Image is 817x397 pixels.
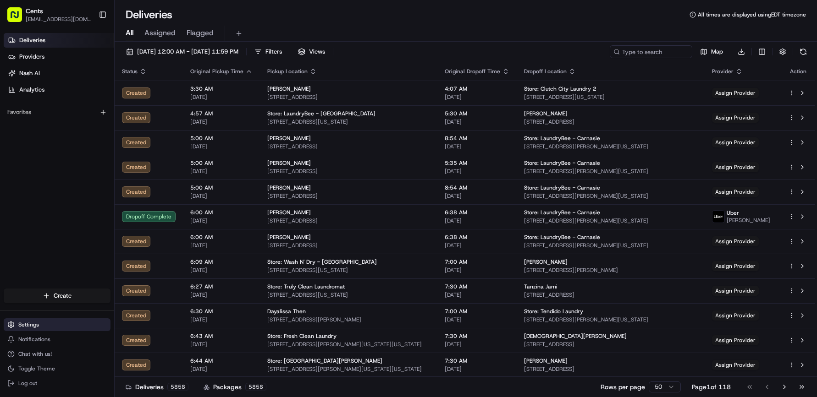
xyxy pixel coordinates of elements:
span: Store: Clutch City Laundry 2 [524,85,596,92]
span: Flagged [187,27,214,38]
span: [DATE] [190,242,253,249]
span: Assign Provider [712,261,759,271]
div: 📗 [9,206,17,213]
span: [PERSON_NAME] [727,217,770,224]
button: Notifications [4,333,110,346]
span: Nash AI [19,69,40,77]
span: 6:09 AM [190,258,253,266]
span: Status [122,68,138,75]
button: Refresh [797,45,810,58]
span: [STREET_ADDRESS][PERSON_NAME][US_STATE][US_STATE] [267,365,430,373]
span: 3:30 AM [190,85,253,92]
span: Store: LaundryBee - [GEOGRAPHIC_DATA] [267,110,375,117]
span: Analytics [19,86,44,94]
span: [DATE] [190,93,253,101]
span: 7:00 AM [445,258,509,266]
button: Log out [4,377,110,390]
img: Nash [9,9,28,27]
span: [STREET_ADDRESS] [267,217,430,224]
span: [DATE] [445,365,509,373]
button: Settings [4,318,110,331]
span: [STREET_ADDRESS][PERSON_NAME][US_STATE] [524,217,698,224]
span: [PERSON_NAME] [524,357,568,364]
h1: Deliveries [126,7,172,22]
div: Past conversations [9,119,61,126]
span: • [99,142,103,149]
span: Assign Provider [712,335,759,345]
span: [DATE] [445,168,509,175]
span: [PERSON_NAME] [267,159,311,167]
span: Settings [18,321,39,328]
span: [STREET_ADDRESS][PERSON_NAME] [524,266,698,274]
span: [PERSON_NAME] [267,85,311,92]
span: [DATE] [190,341,253,348]
span: 7:30 AM [445,332,509,340]
span: [DATE] [445,242,509,249]
span: Assign Provider [712,310,759,321]
span: Providers [19,53,44,61]
span: [PERSON_NAME] [267,234,311,241]
div: 5858 [167,383,188,391]
img: 1736555255976-a54dd68f-1ca7-489b-9aae-adbdc363a1c4 [18,142,26,150]
div: Action [789,68,808,75]
span: [DATE] [445,118,509,125]
span: Dropoff Location [524,68,567,75]
span: 4:57 AM [190,110,253,117]
span: 6:00 AM [190,209,253,216]
span: Store: LaundryBee - Carnasie [524,209,600,216]
span: [STREET_ADDRESS][PERSON_NAME] [267,316,430,323]
span: [STREET_ADDRESS] [267,143,430,150]
span: 8:54 AM [445,135,509,142]
span: [STREET_ADDRESS][PERSON_NAME][US_STATE] [524,242,698,249]
span: [PERSON_NAME] [28,167,74,174]
span: 6:44 AM [190,357,253,364]
span: Store: Tendido Laundry [524,308,583,315]
span: [STREET_ADDRESS] [267,242,430,249]
span: Create [54,292,72,300]
span: Tanzina Jami [524,283,558,290]
span: 5:00 AM [190,184,253,191]
span: [STREET_ADDRESS] [524,365,698,373]
span: [STREET_ADDRESS][PERSON_NAME][US_STATE] [524,143,698,150]
p: Welcome 👋 [9,37,167,51]
span: Knowledge Base [18,205,70,214]
span: 5:30 AM [445,110,509,117]
a: 📗Knowledge Base [6,201,74,218]
span: Views [309,48,325,56]
span: [DATE] [190,316,253,323]
span: 6:00 AM [190,234,253,241]
span: Assign Provider [712,137,759,147]
span: Assigned [144,27,176,38]
span: 5:35 AM [445,159,509,167]
span: Assign Provider [712,187,759,197]
span: Original Dropoff Time [445,68,500,75]
span: Log out [18,380,37,387]
span: [STREET_ADDRESS][US_STATE] [267,118,430,125]
span: [STREET_ADDRESS][PERSON_NAME][US_STATE] [524,316,698,323]
button: Start new chat [156,90,167,101]
span: [DATE] [190,365,253,373]
span: 7:00 AM [445,308,509,315]
span: Toggle Theme [18,365,55,372]
div: Favorites [4,105,110,120]
span: [PERSON_NAME] [524,110,568,117]
span: [DATE] 12:00 AM - [DATE] 11:59 PM [137,48,238,56]
span: Store: LaundryBee - Carnasie [524,234,600,241]
span: Store: LaundryBee - Carnasie [524,159,600,167]
span: [DATE] [445,192,509,200]
span: [STREET_ADDRESS][PERSON_NAME][US_STATE] [524,168,698,175]
span: [DATE] [105,142,123,149]
input: Type to search [610,45,692,58]
span: [DATE] [445,266,509,274]
div: Packages [204,382,266,392]
button: Create [4,288,110,303]
span: 6:43 AM [190,332,253,340]
span: [STREET_ADDRESS] [524,291,698,299]
img: uber-new-logo.jpeg [712,211,724,223]
div: 💻 [77,206,85,213]
span: Uber [727,209,739,217]
button: Chat with us! [4,348,110,360]
span: [DATE] [445,217,509,224]
span: Wisdom [PERSON_NAME] [28,142,98,149]
span: Notifications [18,336,50,343]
